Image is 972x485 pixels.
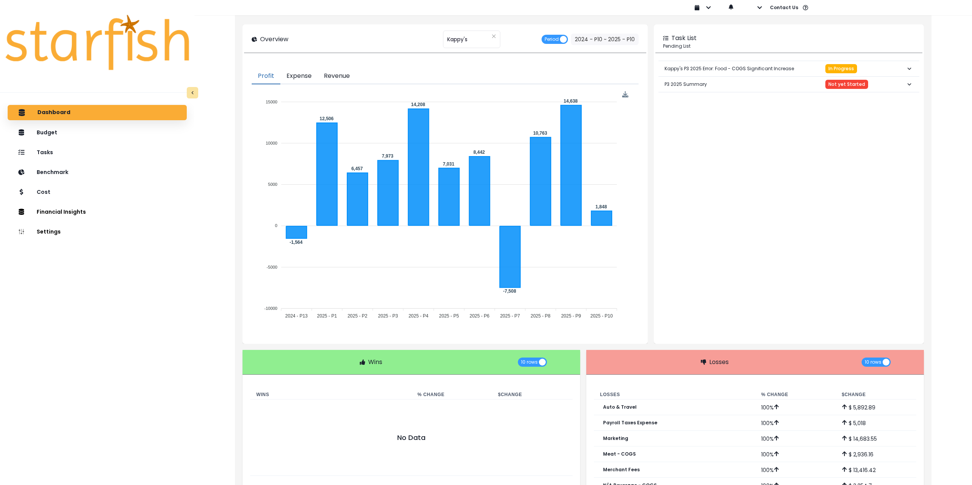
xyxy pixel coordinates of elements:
[378,314,398,319] tspan: 2025 - P3
[755,462,836,478] td: 100 %
[755,431,836,446] td: 100 %
[521,358,538,367] span: 10 rows
[658,61,919,76] button: Kappy's P3 2025 Error: Food - COGS Significant IncreaseIn Progress
[603,451,636,457] p: Meat - COGS
[571,34,639,45] button: 2024 - P10 ~ 2025 - P10
[865,358,881,367] span: 10 rows
[470,314,490,319] tspan: 2025 - P6
[348,314,367,319] tspan: 2025 - P2
[658,77,919,92] button: P3 2025 SummaryNot yet Started
[37,169,68,176] p: Benchmark
[492,32,496,40] button: Clear
[755,446,836,462] td: 100 %
[836,390,916,400] th: $ Change
[492,34,496,39] svg: close
[37,109,70,116] p: Dashboard
[8,145,187,160] button: Tasks
[252,68,280,84] button: Profit
[447,31,467,47] span: Kappy's
[622,91,629,98] img: Download Profit
[561,314,581,319] tspan: 2025 - P9
[266,141,278,145] tspan: 10000
[264,306,277,311] tspan: -10000
[828,82,865,87] span: Not yet Started
[8,204,187,219] button: Financial Insights
[665,59,794,78] p: Kappy's P3 2025 Error: Food - COGS Significant Increase
[37,189,50,195] p: Cost
[368,358,382,367] p: Wins
[439,314,459,319] tspan: 2025 - P5
[8,105,187,120] button: Dashboard
[671,34,697,43] p: Task List
[8,184,187,200] button: Cost
[709,358,729,367] p: Losses
[603,420,657,425] p: Payroll Taxes Expense
[285,314,308,319] tspan: 2024 - P13
[836,415,916,431] td: $ 5,018
[836,446,916,462] td: $ 2,936.16
[836,431,916,446] td: $ 14,683.55
[755,400,836,415] td: 100 %
[603,467,640,472] p: Merchant Fees
[531,314,551,319] tspan: 2025 - P8
[266,100,278,104] tspan: 15000
[317,314,337,319] tspan: 2025 - P1
[500,314,520,319] tspan: 2025 - P7
[492,390,573,400] th: $ Change
[665,75,707,94] p: P3 2025 Summary
[836,400,916,415] td: $ 5,892.89
[268,182,277,187] tspan: 5000
[594,390,755,400] th: Losses
[411,390,492,400] th: % Change
[755,415,836,431] td: 100 %
[663,43,915,50] p: Pending List
[8,224,187,239] button: Settings
[8,164,187,180] button: Benchmark
[280,68,318,84] button: Expense
[267,265,277,269] tspan: -5000
[260,35,288,44] p: Overview
[37,149,53,156] p: Tasks
[622,91,629,98] div: Menu
[603,436,628,441] p: Marketing
[545,35,559,44] span: Period
[755,390,836,400] th: % Change
[8,125,187,140] button: Budget
[828,66,854,71] span: In Progress
[275,224,277,228] tspan: 0
[37,129,57,136] p: Budget
[603,404,637,410] p: Auto & Travel
[256,435,566,441] p: No Data
[836,462,916,478] td: $ 13,416.42
[590,314,613,319] tspan: 2025 - P10
[409,314,429,319] tspan: 2025 - P4
[250,390,411,400] th: Wins
[318,68,356,84] button: Revenue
